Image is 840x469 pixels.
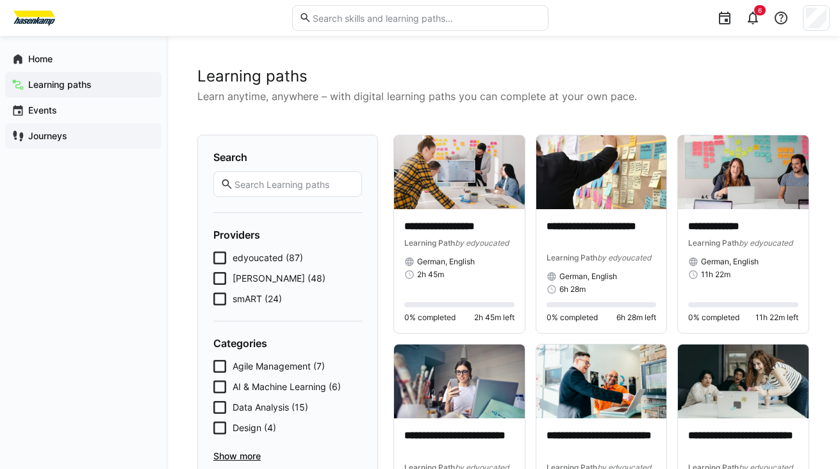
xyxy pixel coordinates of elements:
h4: Search [213,151,362,164]
span: AI & Machine Learning (6) [233,380,341,393]
span: 11h 22m [701,269,730,280]
img: image [678,345,809,418]
span: 2h 45m left [474,312,515,323]
span: Show more [213,450,362,463]
input: Search skills and learning paths… [311,12,541,24]
img: image [394,345,525,418]
img: image [394,135,525,209]
h4: Categories [213,337,362,350]
span: German, English [559,271,617,282]
input: Search Learning paths [233,178,355,190]
span: by edyoucated [739,238,793,248]
span: 6h 28m [559,284,586,294]
span: 2h 45m [417,269,444,280]
img: image [678,135,809,209]
span: [PERSON_NAME] (48) [233,272,325,285]
p: Learn anytime, anywhere – with digital learning paths you can complete at your own pace. [197,89,809,104]
span: edyoucated (87) [233,252,303,264]
span: Learning Path [404,238,455,248]
img: image [536,135,667,209]
span: Learning Path [688,238,739,248]
span: 0% completed [688,312,739,323]
span: Learning Path [547,253,597,262]
span: Agile Management (7) [233,360,325,373]
span: 6h 28m left [616,312,656,323]
span: 0% completed [404,312,456,323]
span: by edyoucated [455,238,509,248]
span: 11h 22m left [755,312,798,323]
h4: Providers [213,228,362,241]
img: image [536,345,667,418]
span: 6 [758,6,762,14]
span: by edyoucated [597,253,651,262]
h2: Learning paths [197,67,809,86]
span: Data Analysis (15) [233,401,308,414]
span: Design (4) [233,422,276,434]
span: German, English [701,257,759,267]
span: 0% completed [547,312,598,323]
span: German, English [417,257,475,267]
span: smART (24) [233,293,282,305]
